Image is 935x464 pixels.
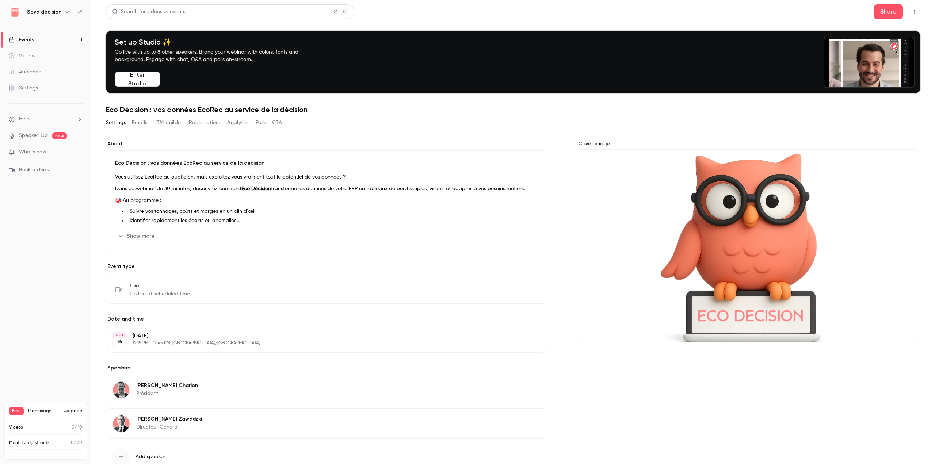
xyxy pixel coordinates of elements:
[115,184,538,193] p: Dans ce webinar de 30 minutes, découvrez comment transforme les données de votre ERP en tableaux ...
[115,38,316,46] h4: Set up Studio ✨
[577,140,920,342] section: Cover image
[52,132,67,139] span: new
[106,140,547,147] label: About
[64,408,82,414] button: Upgrade
[241,186,271,191] strong: Eco Décision
[117,338,122,345] p: 16
[71,441,74,445] span: 0
[112,8,185,16] div: Search for videos or events
[115,160,538,167] p: Eco Décision : vos données EcoRec au service de la décision
[27,8,61,16] h6: Sova décision
[113,333,126,338] div: OCT
[189,117,221,129] button: Registrations
[115,196,538,205] p: 🎯 Au programme :
[19,166,50,174] span: Book a demo
[9,68,41,76] div: Audience
[106,375,547,405] div: Jérome Charlon[PERSON_NAME] CharlonPrésident
[272,117,282,129] button: CTA
[115,49,316,63] p: Go live with up to 8 other speakers. Brand your webinar with colors, fonts and background. Engage...
[106,315,547,323] label: Date and time
[106,364,547,372] label: Speakers
[136,453,165,460] span: Add speaker
[9,115,83,123] li: help-dropdown-opener
[72,424,82,431] p: / 10
[28,408,59,414] span: Plan usage
[19,132,48,139] a: SpeakerHub
[9,36,34,43] div: Events
[19,148,46,156] span: What's new
[130,282,190,289] span: Live
[9,424,23,431] p: Videos
[115,230,159,242] button: Show more
[133,332,509,340] p: [DATE]
[106,263,547,270] p: Event type
[577,140,920,147] label: Cover image
[74,149,83,156] iframe: Noticeable Trigger
[106,105,920,114] h1: Eco Décision : vos données EcoRec au service de la décision
[127,217,538,225] li: Identifier rapidement les écarts ou anomalies
[9,6,21,18] img: Sova décision
[136,423,202,431] p: Directeur Général
[227,117,250,129] button: Analytics
[9,407,24,415] span: Free
[115,173,538,181] p: Vous utilisez EcoRec au quotidien, mais exploitez vous vraiment tout le potentiel de vos données ?
[127,208,538,215] li: Suivre vos tonnages, coûts et marges en un clin d'œil
[153,117,183,129] button: UTM builder
[136,415,202,423] p: [PERSON_NAME] Zawadzki
[19,115,30,123] span: Help
[9,84,38,92] div: Settings
[136,390,198,397] p: Président
[112,415,130,432] img: Patrick Zawadzki
[106,117,126,129] button: Settings
[133,340,509,346] p: 12:15 PM - 12:45 PM, [GEOGRAPHIC_DATA]/[GEOGRAPHIC_DATA]
[132,117,147,129] button: Emails
[72,425,75,430] span: 0
[112,381,130,399] img: Jérome Charlon
[106,408,547,439] div: Patrick Zawadzki[PERSON_NAME] ZawadzkiDirecteur Général
[256,117,266,129] button: Polls
[136,382,198,389] p: [PERSON_NAME] Charlon
[9,52,35,60] div: Videos
[874,4,903,19] button: Share
[115,72,160,87] button: Enter Studio
[71,440,82,446] p: / 30
[130,290,190,298] span: Go live at scheduled time
[9,440,50,446] p: Monthly registrants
